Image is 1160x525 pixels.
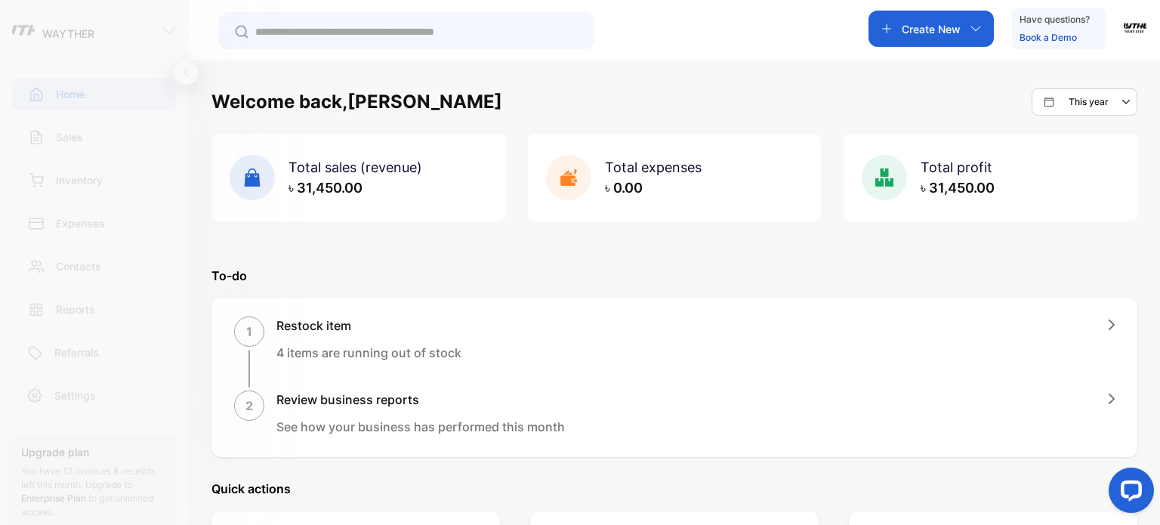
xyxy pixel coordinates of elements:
[921,159,992,175] span: Total profit
[56,215,105,231] p: Expenses
[605,180,643,196] span: ৳ 0.00
[288,159,422,175] span: Total sales (revenue)
[1020,12,1090,27] p: Have questions?
[245,397,253,415] p: 2
[211,88,502,116] h1: Welcome back, [PERSON_NAME]
[1124,15,1146,38] img: avatar
[1097,462,1160,525] iframe: LiveChat chat widget
[56,86,85,102] p: Home
[1032,88,1137,116] button: This year
[1020,32,1077,43] a: Book a Demo
[276,344,461,362] p: 4 items are running out of stock
[276,418,565,436] p: See how your business has performed this month
[21,444,165,460] p: Upgrade plan
[288,180,362,196] span: ৳ 31,450.00
[42,26,94,42] p: WAYTHER
[1069,95,1109,109] p: This year
[1124,11,1146,47] button: avatar
[276,317,461,335] h1: Restock item
[21,493,86,504] span: Enterprise Plan
[902,21,961,37] p: Create New
[56,172,103,188] p: Inventory
[54,344,99,360] p: Referrals
[12,20,35,42] img: logo
[21,479,153,517] span: Upgrade to to get unlimited access.
[246,323,252,341] p: 1
[868,11,994,47] button: Create New
[605,159,702,175] span: Total expenses
[56,258,101,274] p: Contacts
[21,465,165,519] p: You have 13 invoices & receipts left this month.
[56,129,83,145] p: Sales
[54,388,96,403] p: Settings
[276,391,565,409] h1: Review business reports
[211,267,1137,285] p: To-do
[211,480,1137,498] p: Quick actions
[56,301,95,317] p: Reports
[921,180,995,196] span: ৳ 31,450.00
